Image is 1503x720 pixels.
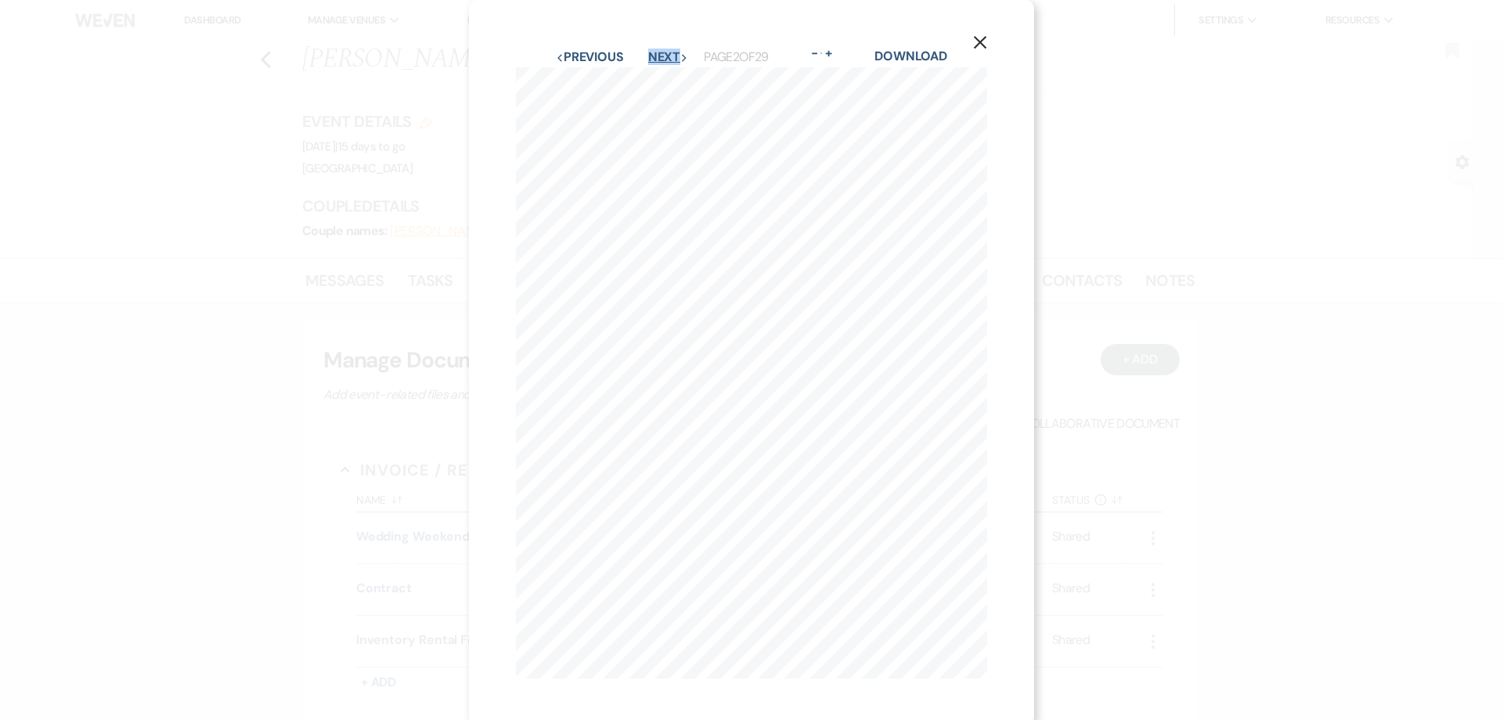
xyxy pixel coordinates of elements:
[556,51,624,63] button: Previous
[648,51,689,63] button: Next
[823,47,835,60] button: +
[704,47,768,67] p: Page 2 of 29
[808,47,820,60] button: -
[874,48,947,64] a: Download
